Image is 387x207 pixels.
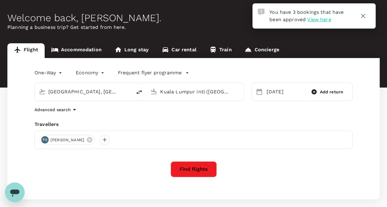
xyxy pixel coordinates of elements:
p: Advanced search [34,107,71,113]
a: Car rental [155,43,203,58]
div: Economy [76,68,106,78]
button: Open [240,91,241,92]
span: You have 3 bookings that have been approved [269,9,344,22]
p: Planning a business trip? Get started from here. [7,24,380,31]
button: Find flights [171,161,217,177]
div: [DATE] [264,86,304,98]
a: Concierge [238,43,285,58]
span: View here [307,17,331,22]
a: Accommodation [45,43,108,58]
img: Approval [258,9,264,15]
a: Long stay [108,43,155,58]
button: Advanced search [34,106,78,113]
a: Train [203,43,238,58]
div: Welcome back , [PERSON_NAME] . [7,12,380,24]
div: Travellers [34,121,353,128]
input: Going to [160,87,231,96]
div: PS[PERSON_NAME] [40,135,95,145]
span: [PERSON_NAME] [47,137,88,143]
iframe: Button to launch messaging window [5,182,25,202]
div: PS [41,136,49,143]
button: delete [132,85,147,100]
a: Flight [7,43,45,58]
div: One-Way [34,68,63,78]
input: Depart from [48,87,119,96]
span: Add return [320,89,343,95]
button: Frequent flyer programme [118,69,189,76]
p: Frequent flyer programme [118,69,182,76]
button: Open [127,91,129,92]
